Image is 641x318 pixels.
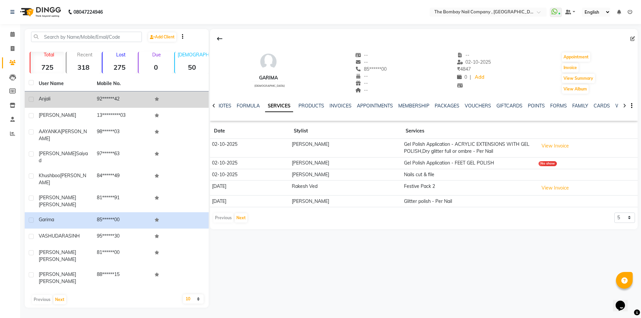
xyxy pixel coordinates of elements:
button: Invoice [562,63,579,72]
td: Glitter polish - Per Nail [402,196,536,207]
span: -- [355,52,368,58]
th: Mobile No. [93,76,151,91]
span: 4847 [457,66,471,72]
p: Lost [105,52,137,58]
button: Next [53,295,66,304]
a: PACKAGES [435,103,459,109]
span: VASHUDARA [39,233,68,239]
span: [PERSON_NAME] [39,249,76,255]
a: VOUCHERS [465,103,491,109]
span: SINH [68,233,80,239]
b: 08047224946 [73,3,103,21]
td: [DATE] [210,181,290,196]
a: NOTES [216,103,231,109]
a: CARDS [594,103,610,109]
a: SERVICES [265,100,293,112]
strong: 318 [66,63,100,71]
td: [PERSON_NAME] [290,139,402,157]
button: Appointment [562,52,590,62]
span: [DEMOGRAPHIC_DATA] [254,84,285,87]
a: FAMILY [572,103,588,109]
p: [DEMOGRAPHIC_DATA] [178,52,209,58]
td: [PERSON_NAME] [290,169,402,181]
span: [PERSON_NAME] [39,195,76,201]
p: Due [140,52,173,58]
div: garima [252,74,285,81]
a: INVOICES [330,103,352,109]
a: FORMS [550,103,567,109]
button: View Album [562,84,589,94]
span: 0 [457,74,467,80]
span: 02-10-2025 [457,59,491,65]
strong: 50 [175,63,209,71]
span: [PERSON_NAME] [39,278,76,284]
span: [PERSON_NAME] [39,202,76,208]
a: WALLET [615,103,634,109]
th: Services [402,123,536,139]
span: AAYANKA [39,128,61,134]
span: [PERSON_NAME] [39,112,76,118]
input: Search by Name/Mobile/Email/Code [31,32,142,42]
td: 02-10-2025 [210,157,290,169]
span: -- [355,87,368,93]
span: -- [355,80,368,86]
th: User Name [35,76,93,91]
img: avatar [258,52,278,72]
td: 02-10-2025 [210,169,290,181]
span: garima [39,217,54,223]
iframe: chat widget [613,291,634,311]
span: [PERSON_NAME] [39,173,86,186]
p: Recent [69,52,100,58]
td: [PERSON_NAME] [290,196,402,207]
a: FORMULA [237,103,260,109]
td: Festive Pack 2 [402,181,536,196]
span: | [470,74,471,81]
strong: 0 [139,63,173,71]
p: Total [33,52,64,58]
button: View Invoice [539,141,572,151]
td: [PERSON_NAME] [290,157,402,169]
a: Add Client [148,32,176,42]
a: APPOINTMENTS [357,103,393,109]
span: [PERSON_NAME] [39,271,76,277]
td: Rakesh Ved [290,181,402,196]
span: [PERSON_NAME] [39,128,87,141]
span: [PERSON_NAME] [39,150,76,156]
strong: 725 [30,63,64,71]
th: Stylist [290,123,402,139]
button: Next [235,213,247,223]
span: anjali [39,96,50,102]
button: View Invoice [539,183,572,193]
span: -- [457,52,470,58]
a: PRODUCTS [298,103,324,109]
button: View Summary [562,74,595,83]
a: GIFTCARDS [496,103,522,109]
span: -- [355,73,368,79]
span: [PERSON_NAME] [39,256,76,262]
td: Gel Polish Application - ACRYLIC EXTENSIONS WITH GEL POLISH,Dry glitter full or ombre - Per Nail [402,139,536,157]
span: -- [355,59,368,65]
a: MEMBERSHIP [398,103,429,109]
td: 02-10-2025 [210,139,290,157]
a: Add [474,73,485,82]
th: Date [210,123,290,139]
div: Back to Client [213,32,227,45]
a: POINTS [528,103,545,109]
span: Khushboo [39,173,60,179]
td: [DATE] [210,196,290,207]
span: ₹ [457,66,460,72]
td: Nails cut & file [402,169,536,181]
div: No show [539,161,557,166]
img: logo [17,3,63,21]
td: Gel Polish Application - FEET GEL POLISH [402,157,536,169]
strong: 275 [102,63,137,71]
